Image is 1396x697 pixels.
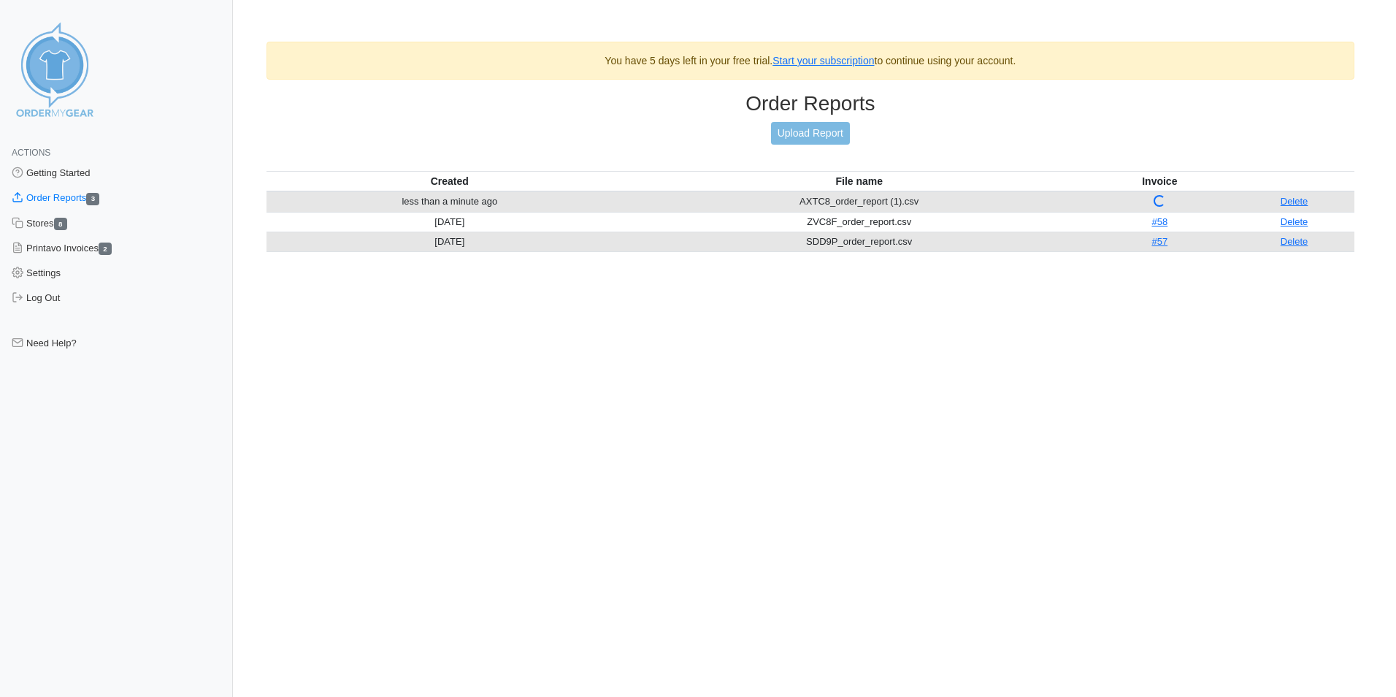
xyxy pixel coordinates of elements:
a: #57 [1151,236,1167,247]
a: #58 [1151,216,1167,227]
td: AXTC8_order_report (1).csv [633,191,1086,213]
span: 8 [54,218,67,230]
td: ZVC8F_order_report.csv [633,212,1086,232]
a: Delete [1281,236,1308,247]
th: Created [266,171,633,191]
a: Upload Report [771,122,850,145]
span: 2 [99,243,112,255]
td: [DATE] [266,212,633,232]
th: File name [633,171,1086,191]
div: You have 5 days left in your free trial. to continue using your account. [266,42,1354,80]
td: [DATE] [266,232,633,251]
td: SDD9P_order_report.csv [633,232,1086,251]
th: Invoice [1086,171,1235,191]
a: Delete [1281,216,1308,227]
span: 3 [86,193,99,205]
a: Delete [1281,196,1308,207]
span: Actions [12,148,50,158]
h3: Order Reports [266,91,1354,116]
td: less than a minute ago [266,191,633,213]
a: Start your subscription [772,55,874,66]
